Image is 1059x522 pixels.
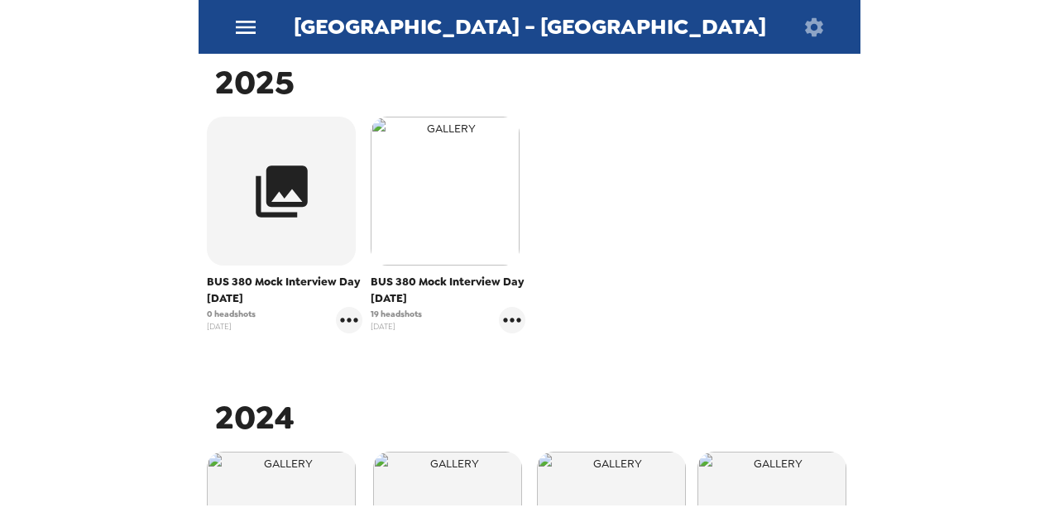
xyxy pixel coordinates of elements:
[207,274,362,307] span: BUS 380 Mock Interview Day [DATE]
[294,16,766,38] span: [GEOGRAPHIC_DATA] - [GEOGRAPHIC_DATA]
[499,307,525,333] button: gallery menu
[371,274,526,307] span: BUS 380 Mock Interview Day [DATE]
[336,307,362,333] button: gallery menu
[215,395,295,439] span: 2024
[371,117,520,266] img: gallery
[215,60,295,104] span: 2025
[371,308,422,320] span: 19 headshots
[371,320,422,333] span: [DATE]
[207,308,256,320] span: 0 headshots
[207,320,256,333] span: [DATE]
